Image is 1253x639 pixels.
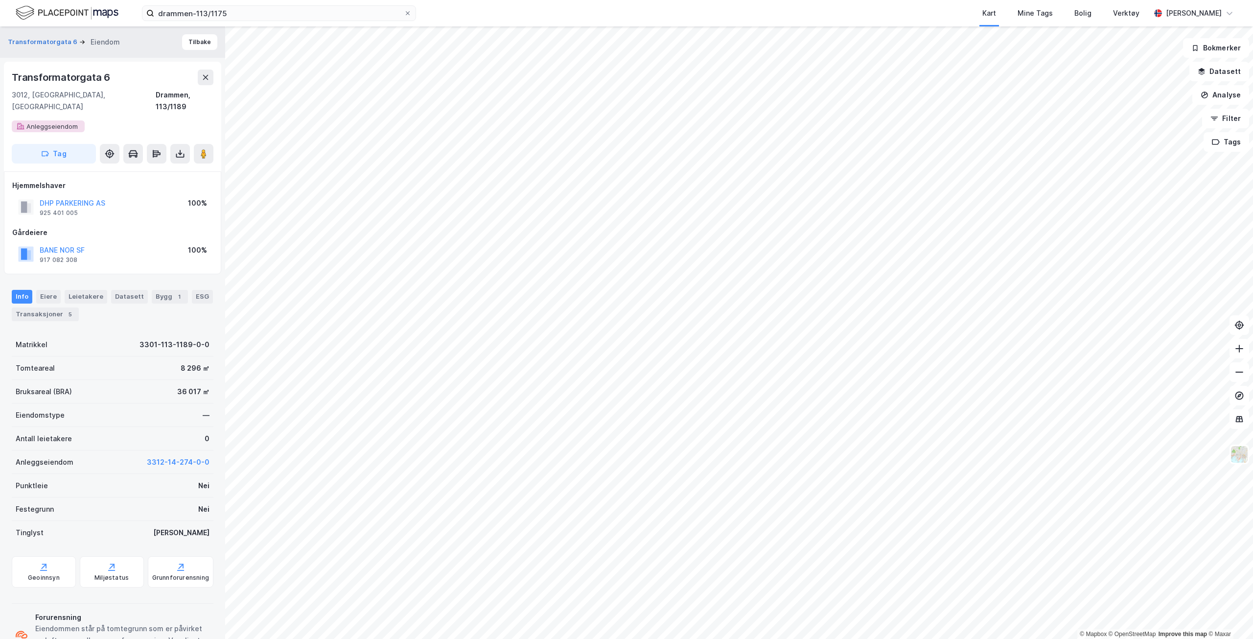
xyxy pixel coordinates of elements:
[16,456,73,468] div: Anleggseiendom
[16,339,47,351] div: Matrikkel
[1074,7,1091,19] div: Bolig
[28,574,60,582] div: Geoinnsyn
[12,290,32,304] div: Info
[1204,132,1249,152] button: Tags
[198,503,209,515] div: Nei
[16,362,55,374] div: Tomteareal
[1113,7,1139,19] div: Verktøy
[12,180,213,191] div: Hjemmelshaver
[1204,592,1253,639] iframe: Chat Widget
[40,209,78,217] div: 925 401 005
[12,70,112,85] div: Transformatorgata 6
[65,309,75,319] div: 5
[8,37,79,47] button: Transformatorgata 6
[152,574,209,582] div: Grunnforurensning
[1080,631,1107,638] a: Mapbox
[139,339,209,351] div: 3301-113-1189-0-0
[65,290,107,304] div: Leietakere
[16,527,44,539] div: Tinglyst
[192,290,213,304] div: ESG
[182,34,217,50] button: Tilbake
[198,480,209,492] div: Nei
[12,89,156,113] div: 3012, [GEOGRAPHIC_DATA], [GEOGRAPHIC_DATA]
[982,7,996,19] div: Kart
[12,227,213,238] div: Gårdeiere
[203,409,209,421] div: —
[154,6,404,21] input: Søk på adresse, matrikkel, gårdeiere, leietakere eller personer
[205,433,209,445] div: 0
[1183,38,1249,58] button: Bokmerker
[1192,85,1249,105] button: Analyse
[1166,7,1222,19] div: [PERSON_NAME]
[1202,109,1249,128] button: Filter
[16,503,54,515] div: Festegrunn
[152,290,188,304] div: Bygg
[153,527,209,539] div: [PERSON_NAME]
[12,144,96,164] button: Tag
[1018,7,1053,19] div: Mine Tags
[36,290,61,304] div: Eiere
[1109,631,1156,638] a: OpenStreetMap
[156,89,213,113] div: Drammen, 113/1189
[40,256,77,264] div: 917 082 308
[1189,62,1249,81] button: Datasett
[35,612,209,623] div: Forurensning
[16,433,72,445] div: Antall leietakere
[1204,592,1253,639] div: Kontrollprogram for chat
[111,290,148,304] div: Datasett
[91,36,120,48] div: Eiendom
[188,197,207,209] div: 100%
[181,362,209,374] div: 8 296 ㎡
[12,308,79,321] div: Transaksjoner
[1230,445,1249,464] img: Z
[16,409,65,421] div: Eiendomstype
[188,244,207,256] div: 100%
[16,480,48,492] div: Punktleie
[94,574,129,582] div: Miljøstatus
[147,456,209,468] button: 3312-14-274-0-0
[16,386,72,398] div: Bruksareal (BRA)
[174,292,184,302] div: 1
[16,4,118,22] img: logo.f888ab2527a4732fd821a326f86c7f29.svg
[1159,631,1207,638] a: Improve this map
[177,386,209,398] div: 36 017 ㎡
